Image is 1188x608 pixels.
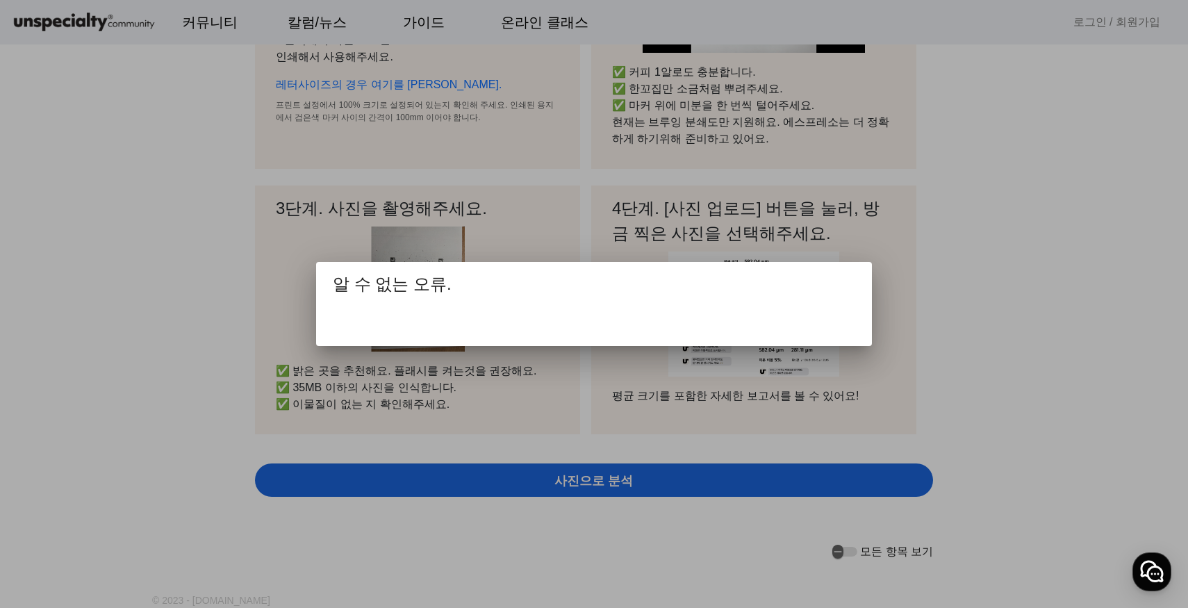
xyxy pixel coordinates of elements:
[4,441,92,475] a: 홈
[127,462,144,473] span: 대화
[44,461,52,473] span: 홈
[179,441,267,475] a: 설정
[316,262,872,302] h1: 알 수 없는 오류.
[92,441,179,475] a: 대화
[215,461,231,473] span: 설정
